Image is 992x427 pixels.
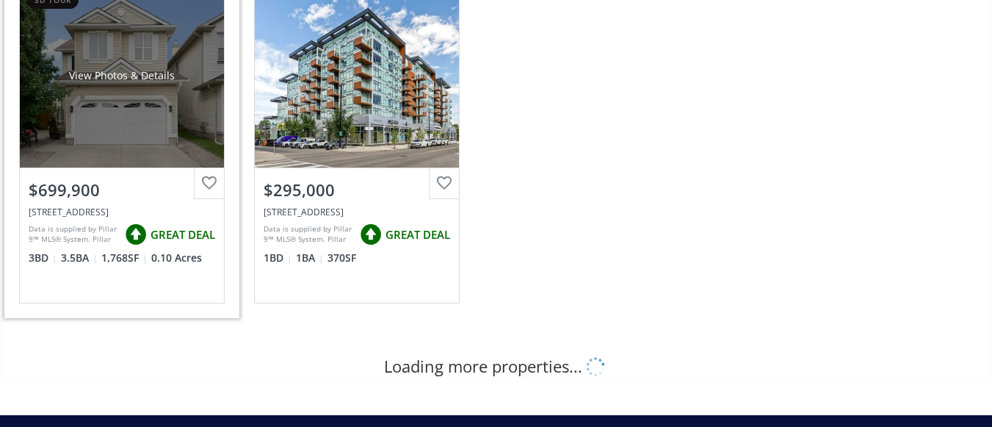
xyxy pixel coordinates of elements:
span: 1 BD [264,251,292,265]
span: GREAT DEAL [385,227,450,243]
div: Loading more properties... [384,355,609,378]
span: 370 SF [327,251,356,265]
div: $295,000 [264,179,450,201]
div: View Photos & Details [69,68,175,83]
div: 127 Valley Crest Close NW, Calgary, AB T3B 5X2 [29,206,215,218]
div: Data is supplied by Pillar 9™ MLS® System. Pillar 9™ is the owner of the copyright in its MLS® Sy... [29,223,117,245]
img: rating icon [356,220,385,249]
span: 3.5 BA [61,251,98,265]
div: Data is supplied by Pillar 9™ MLS® System. Pillar 9™ is the owner of the copyright in its MLS® Sy... [264,223,352,245]
span: 0.10 Acres [151,251,202,265]
div: 110 18A Street NW #355, Calgary, AB T2N5G5 [264,206,450,218]
span: 3 BD [29,251,57,265]
span: 1,768 SF [101,251,148,265]
span: 1 BA [296,251,324,265]
img: rating icon [121,220,151,249]
div: $699,900 [29,179,215,201]
span: GREAT DEAL [151,227,215,243]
